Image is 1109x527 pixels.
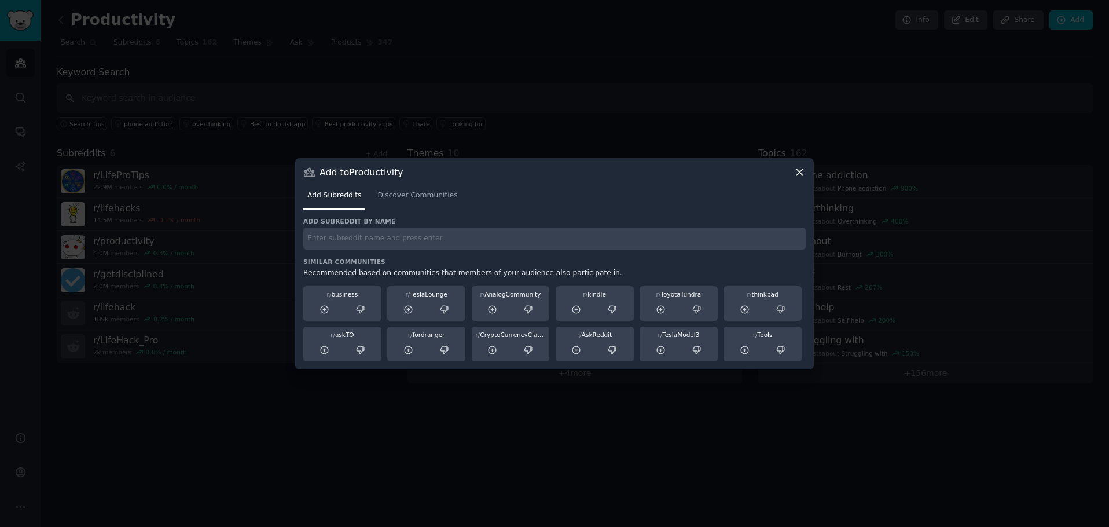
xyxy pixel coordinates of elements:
[377,191,457,201] span: Discover Communities
[644,331,714,339] div: TeslaModel3
[753,331,758,338] span: r/
[391,290,461,298] div: TeslaLounge
[658,331,662,338] span: r/
[644,290,714,298] div: ToyotaTundra
[560,290,630,298] div: kindle
[476,290,546,298] div: AnalogCommunity
[307,290,377,298] div: business
[327,291,332,298] span: r/
[728,331,798,339] div: Tools
[373,186,461,210] a: Discover Communities
[303,217,806,225] h3: Add subreddit by name
[476,331,546,339] div: CryptoCurrencyClassic
[583,291,587,298] span: r/
[391,331,461,339] div: fordranger
[303,258,806,266] h3: Similar Communities
[577,331,582,338] span: r/
[480,291,484,298] span: r/
[405,291,410,298] span: r/
[331,331,335,338] span: r/
[476,331,480,338] span: r/
[320,166,403,178] h3: Add to Productivity
[560,331,630,339] div: AskReddit
[656,291,661,298] span: r/
[747,291,752,298] span: r/
[408,331,413,338] span: r/
[307,191,361,201] span: Add Subreddits
[307,331,377,339] div: askTO
[728,290,798,298] div: thinkpad
[303,186,365,210] a: Add Subreddits
[303,268,806,279] div: Recommended based on communities that members of your audience also participate in.
[303,228,806,250] input: Enter subreddit name and press enter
